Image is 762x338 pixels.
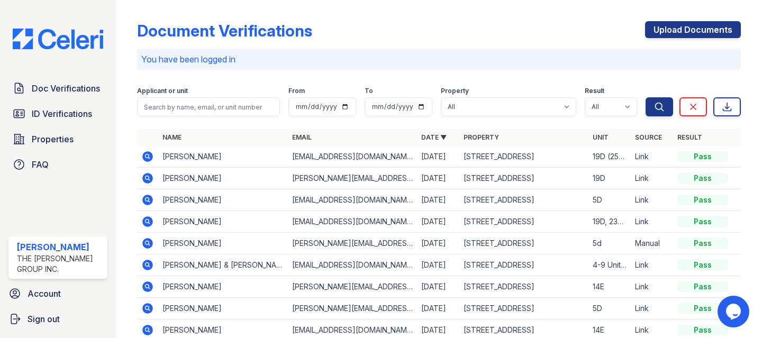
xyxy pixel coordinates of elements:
[718,296,751,327] iframe: chat widget
[288,233,417,254] td: [PERSON_NAME][EMAIL_ADDRESS][DOMAIN_NAME]
[288,189,417,211] td: [EMAIL_ADDRESS][DOMAIN_NAME]
[4,29,112,49] img: CE_Logo_Blue-a8612792a0a2168367f1c8372b55b34899dd931a85d93a1a3d3e32e68fde9ad4.png
[292,133,312,141] a: Email
[631,254,673,276] td: Link
[162,133,182,141] a: Name
[631,211,673,233] td: Link
[141,53,737,66] p: You have been logged in
[8,103,107,124] a: ID Verifications
[417,211,459,233] td: [DATE]
[677,238,728,249] div: Pass
[459,189,588,211] td: [STREET_ADDRESS]
[8,78,107,99] a: Doc Verifications
[158,146,287,168] td: [PERSON_NAME]
[677,260,728,270] div: Pass
[631,276,673,298] td: Link
[417,298,459,319] td: [DATE]
[459,146,588,168] td: [STREET_ADDRESS]
[677,173,728,184] div: Pass
[158,211,287,233] td: [PERSON_NAME]
[288,276,417,298] td: [PERSON_NAME][EMAIL_ADDRESS][DOMAIN_NAME]
[137,97,280,116] input: Search by name, email, or unit number
[593,133,609,141] a: Unit
[588,146,631,168] td: 19D (25A, 23E)
[288,211,417,233] td: [EMAIL_ADDRESS][DOMAIN_NAME]
[677,151,728,162] div: Pass
[631,168,673,189] td: Link
[631,189,673,211] td: Link
[441,87,469,95] label: Property
[288,87,305,95] label: From
[631,298,673,319] td: Link
[158,276,287,298] td: [PERSON_NAME]
[137,87,188,95] label: Applicant or unit
[8,154,107,175] a: FAQ
[677,281,728,292] div: Pass
[588,233,631,254] td: 5d
[677,325,728,335] div: Pass
[158,298,287,319] td: [PERSON_NAME]
[28,313,60,325] span: Sign out
[459,211,588,233] td: [STREET_ADDRESS]
[421,133,447,141] a: Date ▼
[158,233,287,254] td: [PERSON_NAME]
[4,308,112,330] a: Sign out
[588,211,631,233] td: 19D, 23E, 25A
[588,168,631,189] td: 19D
[158,189,287,211] td: [PERSON_NAME]
[417,254,459,276] td: [DATE]
[459,276,588,298] td: [STREET_ADDRESS]
[288,168,417,189] td: [PERSON_NAME][EMAIL_ADDRESS][PERSON_NAME][DOMAIN_NAME]
[417,168,459,189] td: [DATE]
[158,254,287,276] td: [PERSON_NAME] & [PERSON_NAME]
[677,195,728,205] div: Pass
[417,233,459,254] td: [DATE]
[585,87,604,95] label: Result
[677,216,728,227] div: Pass
[32,107,92,120] span: ID Verifications
[17,253,103,275] div: The [PERSON_NAME] Group Inc.
[17,241,103,253] div: [PERSON_NAME]
[588,254,631,276] td: 4-9 Unit B
[645,21,741,38] a: Upload Documents
[459,254,588,276] td: [STREET_ADDRESS]
[631,233,673,254] td: Manual
[288,254,417,276] td: [EMAIL_ADDRESS][DOMAIN_NAME]
[588,298,631,319] td: 5D
[288,146,417,168] td: [EMAIL_ADDRESS][DOMAIN_NAME]
[459,168,588,189] td: [STREET_ADDRESS]
[137,21,312,40] div: Document Verifications
[677,133,702,141] a: Result
[588,276,631,298] td: 14E
[459,233,588,254] td: [STREET_ADDRESS]
[677,303,728,314] div: Pass
[635,133,662,141] a: Source
[588,189,631,211] td: 5D
[8,129,107,150] a: Properties
[365,87,373,95] label: To
[464,133,499,141] a: Property
[417,276,459,298] td: [DATE]
[631,146,673,168] td: Link
[288,298,417,319] td: [PERSON_NAME][EMAIL_ADDRESS][DOMAIN_NAME]
[32,82,100,95] span: Doc Verifications
[28,287,61,300] span: Account
[4,283,112,304] a: Account
[459,298,588,319] td: [STREET_ADDRESS]
[32,158,49,171] span: FAQ
[32,133,74,145] span: Properties
[158,168,287,189] td: [PERSON_NAME]
[417,146,459,168] td: [DATE]
[417,189,459,211] td: [DATE]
